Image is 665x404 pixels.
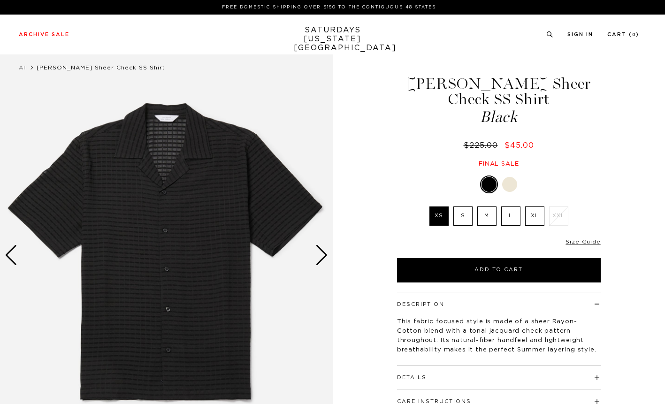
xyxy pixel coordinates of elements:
button: Description [397,302,444,307]
del: $225.00 [464,142,502,149]
a: Size Guide [566,239,600,244]
a: All [19,65,27,70]
small: 0 [632,33,636,37]
span: Black [396,109,602,125]
a: Archive Sale [19,32,69,37]
div: Previous slide [5,245,17,266]
a: Cart (0) [607,32,639,37]
div: Next slide [315,245,328,266]
span: [PERSON_NAME] Sheer Check SS Shirt [37,65,165,70]
p: This fabric focused style is made of a sheer Rayon-Cotton blend with a tonal jacquard check patte... [397,317,601,355]
label: S [453,206,473,226]
div: Final sale [396,160,602,168]
label: XL [525,206,544,226]
h1: [PERSON_NAME] Sheer Check SS Shirt [396,76,602,125]
label: M [477,206,497,226]
button: Details [397,375,427,380]
label: L [501,206,520,226]
a: SATURDAYS[US_STATE][GEOGRAPHIC_DATA] [294,26,371,53]
button: Care Instructions [397,399,471,404]
span: $45.00 [504,142,534,149]
p: FREE DOMESTIC SHIPPING OVER $150 TO THE CONTIGUOUS 48 STATES [23,4,635,11]
button: Add to Cart [397,258,601,282]
a: Sign In [567,32,593,37]
label: XS [429,206,449,226]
